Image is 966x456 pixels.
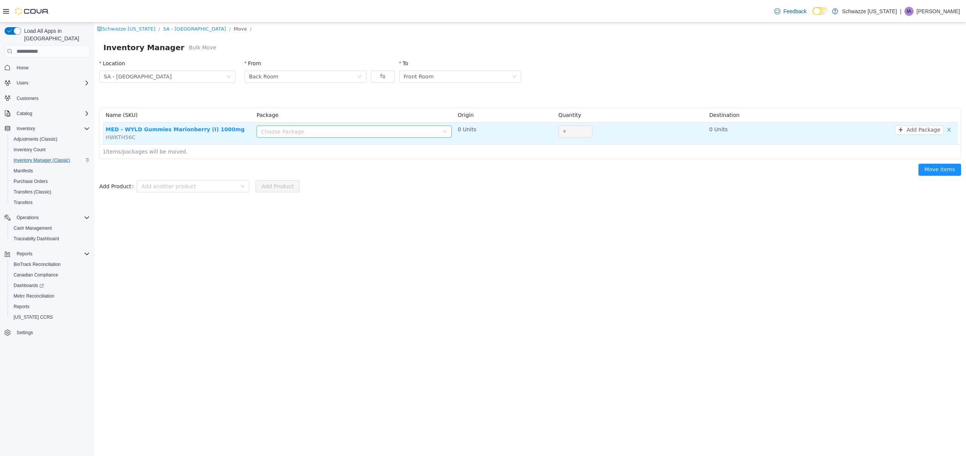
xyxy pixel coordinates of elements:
[17,330,33,336] span: Settings
[11,166,36,175] a: Manifests
[14,328,36,337] a: Settings
[8,155,93,166] button: Inventory Manager (Classic)
[2,78,93,88] button: Users
[11,270,90,279] span: Canadian Compliance
[17,111,32,117] span: Catalog
[17,80,28,86] span: Users
[900,7,901,16] p: |
[140,3,153,9] span: Move
[64,3,66,9] span: /
[11,104,150,110] a: MED - WYLD Gummies Marionberry (I) 1000mg
[11,302,90,311] span: Reports
[11,292,90,301] span: Metrc Reconciliation
[11,224,90,233] span: Cash Management
[11,281,47,290] a: Dashboards
[14,109,90,118] span: Catalog
[11,187,54,197] a: Transfers (Classic)
[14,236,59,242] span: Traceabilty Dashboard
[363,104,382,110] span: 0 Units
[9,19,95,31] span: Inventory Manager
[69,3,132,9] a: SA - [GEOGRAPHIC_DATA]
[14,109,35,118] button: Catalog
[309,48,340,60] div: Front Room
[11,302,32,311] a: Reports
[842,7,897,16] p: Schwazze [US_STATE]
[8,291,93,301] button: Metrc Reconciliation
[14,283,44,289] span: Dashboards
[155,3,157,9] span: /
[2,327,93,338] button: Settings
[849,103,860,112] button: icon: close
[363,89,379,95] span: Origin
[47,160,142,167] div: Add another product
[14,304,29,310] span: Reports
[14,328,90,337] span: Settings
[162,89,184,95] span: Package
[11,187,90,197] span: Transfers (Classic)
[14,272,58,278] span: Canadian Compliance
[14,213,42,222] button: Operations
[17,126,35,132] span: Inventory
[8,280,93,291] a: Dashboards
[14,213,90,222] span: Operations
[14,124,90,133] span: Inventory
[17,215,39,221] span: Operations
[15,8,49,15] img: Cova
[14,225,52,231] span: Cash Management
[8,223,93,233] button: Cash Management
[8,259,93,270] button: BioTrack Reconciliation
[615,104,634,110] span: 0 Units
[14,94,42,103] a: Customers
[95,21,122,29] span: Bulk Move
[464,89,487,95] span: Quantity
[8,166,93,176] button: Manifests
[907,7,911,16] span: IA
[11,281,90,290] span: Dashboards
[2,123,93,134] button: Inventory
[14,63,32,72] a: Home
[14,189,51,195] span: Transfers (Classic)
[263,52,268,57] i: icon: down
[11,234,62,243] a: Traceabilty Dashboard
[2,93,93,104] button: Customers
[305,38,314,44] label: To
[135,3,136,9] span: /
[11,156,90,165] span: Inventory Manager (Classic)
[14,200,32,206] span: Transfers
[11,156,73,165] a: Inventory Manager (Classic)
[11,198,90,207] span: Transfers
[11,224,55,233] a: Cash Management
[8,176,93,187] button: Purchase Orders
[14,157,70,163] span: Inventory Manager (Classic)
[14,293,54,299] span: Metrc Reconciliation
[14,314,53,320] span: [US_STATE] CCRS
[11,145,90,154] span: Inventory Count
[418,52,422,57] i: icon: down
[161,158,205,170] button: Add Product
[2,212,93,223] button: Operations
[14,124,38,133] button: Inventory
[8,301,93,312] button: Reports
[155,48,184,60] div: Back Room
[11,313,56,322] a: [US_STATE] CCRS
[11,313,90,322] span: Washington CCRS
[2,249,93,259] button: Reports
[11,112,41,118] span: HWKTH56C
[11,145,49,154] a: Inventory Count
[11,260,64,269] a: BioTrack Reconciliation
[14,168,33,174] span: Manifests
[11,292,57,301] a: Metrc Reconciliation
[5,38,31,44] label: Location
[132,52,137,57] i: icon: down
[14,94,90,103] span: Customers
[904,7,914,16] div: Isaac Atencio
[348,107,353,112] i: icon: down
[17,95,38,101] span: Customers
[11,260,90,269] span: BioTrack Reconciliation
[11,135,90,144] span: Adjustments (Classic)
[11,177,51,186] a: Purchase Orders
[167,105,345,113] div: Choose Package
[9,48,77,60] span: SA - Denver
[14,136,57,142] span: Adjustments (Classic)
